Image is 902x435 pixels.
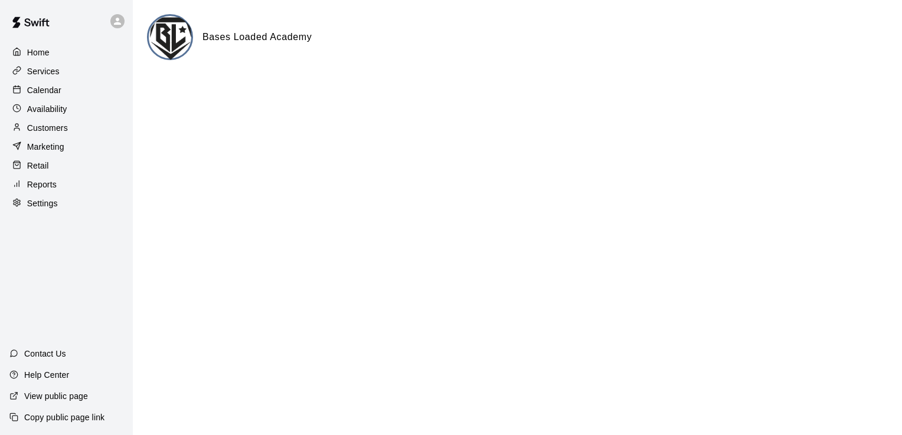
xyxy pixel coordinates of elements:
p: Contact Us [24,348,66,360]
p: View public page [24,390,88,402]
p: Help Center [24,369,69,381]
p: Reports [27,179,57,190]
p: Retail [27,160,49,172]
a: Reports [9,176,123,193]
a: Marketing [9,138,123,156]
p: Services [27,65,60,77]
p: Copy public page link [24,411,104,423]
a: Retail [9,157,123,174]
p: Availability [27,103,67,115]
p: Calendar [27,84,61,96]
a: Services [9,62,123,80]
img: Bases Loaded Academy logo [149,16,193,60]
a: Calendar [9,81,123,99]
p: Marketing [27,141,64,153]
a: Customers [9,119,123,137]
p: Settings [27,197,58,209]
a: Availability [9,100,123,118]
a: Home [9,44,123,61]
p: Home [27,47,50,58]
p: Customers [27,122,68,134]
a: Settings [9,195,123,212]
h6: Bases Loaded Academy [202,29,312,45]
